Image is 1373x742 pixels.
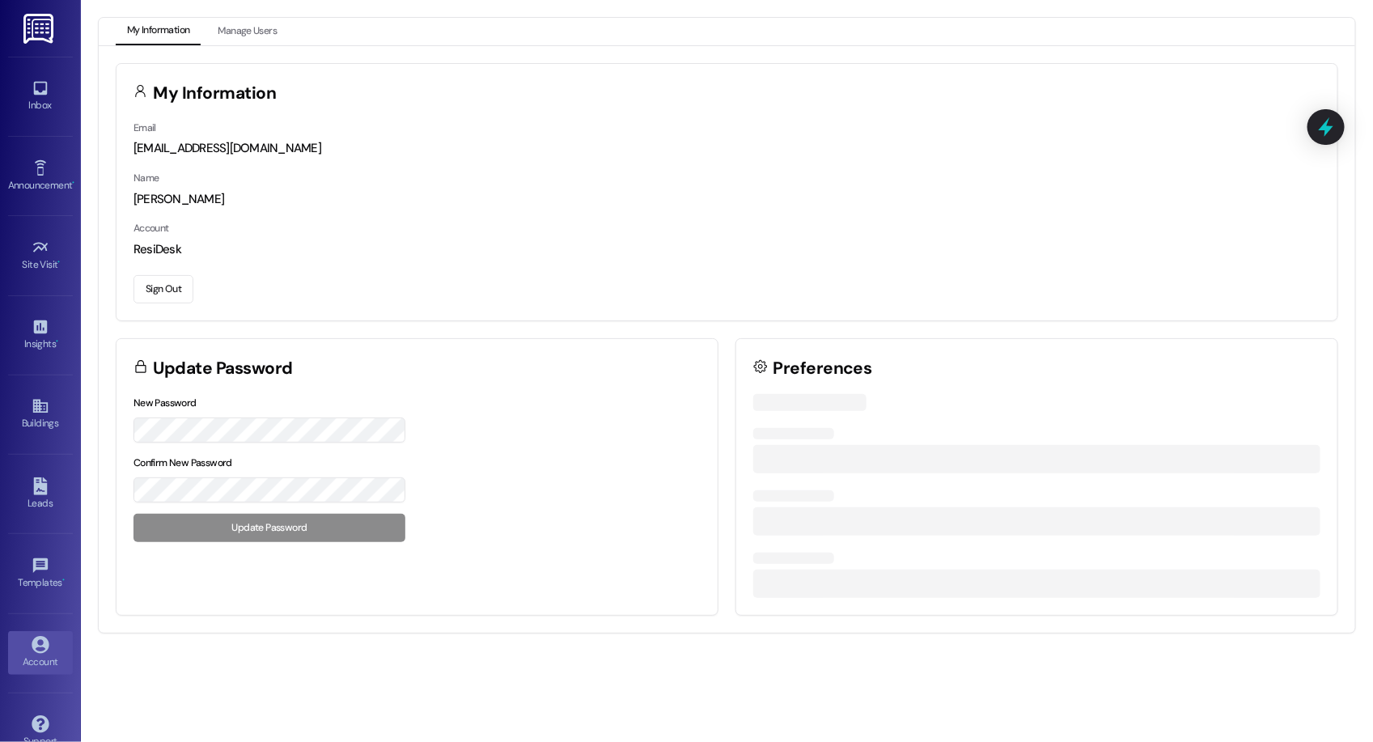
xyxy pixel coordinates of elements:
[23,14,57,44] img: ResiDesk Logo
[133,121,156,134] label: Email
[58,257,61,268] span: •
[133,222,169,235] label: Account
[8,631,73,675] a: Account
[133,275,193,303] button: Sign Out
[154,85,277,102] h3: My Information
[206,18,288,45] button: Manage Users
[116,18,201,45] button: My Information
[773,360,872,377] h3: Preferences
[133,172,159,184] label: Name
[154,360,293,377] h3: Update Password
[72,177,74,189] span: •
[8,234,73,278] a: Site Visit •
[8,473,73,516] a: Leads
[133,241,1320,258] div: ResiDesk
[8,313,73,357] a: Insights •
[62,575,65,586] span: •
[8,392,73,436] a: Buildings
[56,336,58,347] span: •
[133,456,232,469] label: Confirm New Password
[133,396,197,409] label: New Password
[133,140,1320,157] div: [EMAIL_ADDRESS][DOMAIN_NAME]
[8,74,73,118] a: Inbox
[8,552,73,596] a: Templates •
[133,191,1320,208] div: [PERSON_NAME]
